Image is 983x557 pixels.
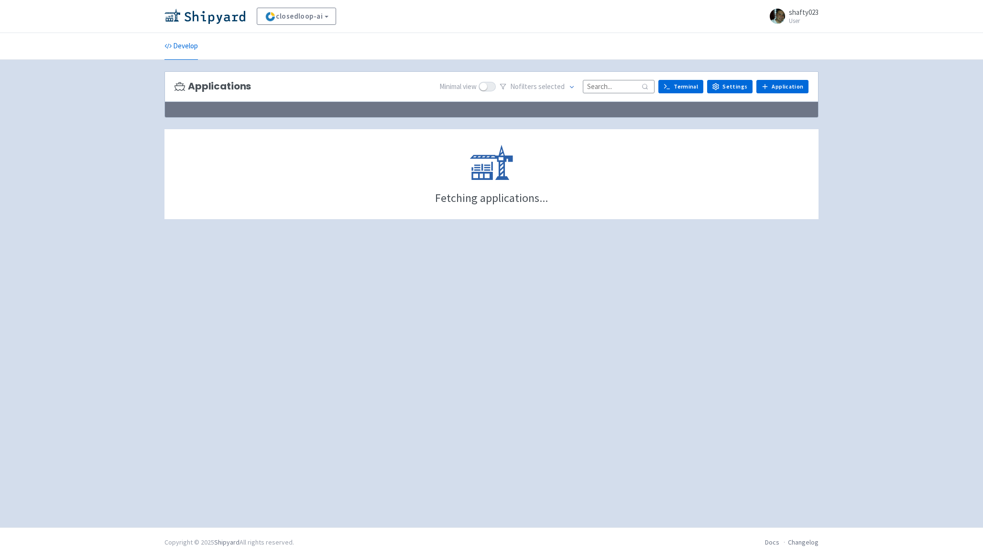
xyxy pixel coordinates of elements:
a: Docs [765,538,779,546]
div: Fetching applications... [435,192,548,204]
small: User [789,18,819,24]
a: Develop [164,33,198,60]
h3: Applications [175,81,251,92]
a: Terminal [658,80,703,93]
a: Shipyard [214,538,240,546]
span: selected [538,82,565,91]
a: Settings [707,80,753,93]
span: No filter s [510,81,565,92]
a: shafty023 User [764,9,819,24]
a: closedloop-ai [257,8,336,25]
span: shafty023 [789,8,819,17]
input: Search... [583,80,655,93]
span: Minimal view [439,81,477,92]
a: Application [756,80,808,93]
img: Shipyard logo [164,9,245,24]
div: Copyright © 2025 All rights reserved. [164,537,294,547]
a: Changelog [788,538,819,546]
